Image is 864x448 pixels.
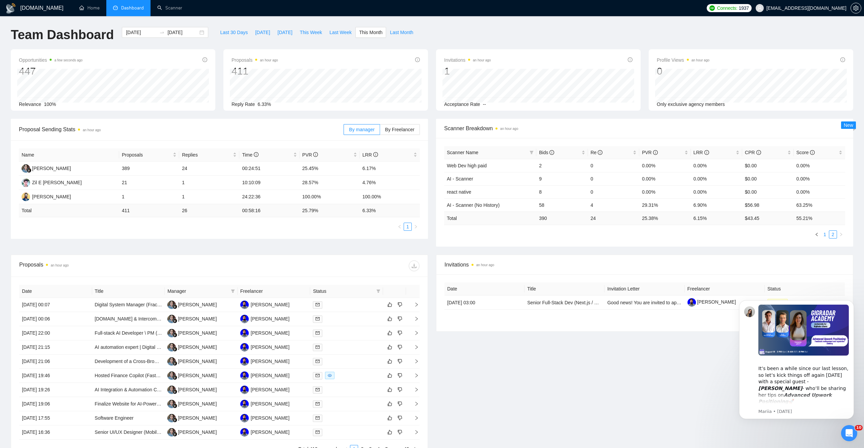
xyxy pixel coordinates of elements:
[398,225,402,229] span: left
[5,3,16,14] img: logo
[588,185,639,198] td: 0
[22,165,71,171] a: SL[PERSON_NAME]
[810,150,815,155] span: info-circle
[167,29,198,36] input: End date
[159,30,165,35] span: swap-right
[396,301,404,309] button: dislike
[756,150,761,155] span: info-circle
[258,102,271,107] span: 6.33%
[167,357,176,366] img: SL
[19,102,41,107] span: Relevance
[316,388,320,392] span: mail
[415,57,420,62] span: info-circle
[178,372,217,379] div: [PERSON_NAME]
[277,29,292,36] span: [DATE]
[316,430,320,434] span: mail
[316,416,320,420] span: mail
[240,386,249,394] img: HA
[179,148,239,162] th: Replies
[300,176,360,190] td: 28.57%
[687,299,736,305] a: [PERSON_NAME]
[240,316,290,321] a: HA[PERSON_NAME]
[29,102,103,114] i: Advanced Upwork Positioning
[251,27,274,38] button: [DATE]
[387,387,392,392] span: like
[251,386,290,393] div: [PERSON_NAME]
[387,429,392,435] span: like
[167,301,176,309] img: SL
[172,347,177,352] img: gigradar-bm.png
[95,344,238,350] a: AI automation expert | Digital Marketing Agency | Work with the best.
[376,289,380,293] span: filter
[396,329,404,337] button: dislike
[398,316,402,321] span: dislike
[240,344,290,349] a: HA[PERSON_NAME]
[815,232,819,236] span: left
[742,159,793,172] td: $0.00
[360,190,420,204] td: 100.00%
[829,230,837,239] li: 2
[251,343,290,351] div: [PERSON_NAME]
[167,401,217,406] a: SL[PERSON_NAME]
[355,27,386,38] button: This Month
[19,148,119,162] th: Name
[359,29,382,36] span: This Month
[588,198,639,212] td: 4
[167,371,176,380] img: SL
[172,375,177,380] img: gigradar-bm.png
[251,428,290,436] div: [PERSON_NAME]
[232,65,278,78] div: 411
[178,358,217,365] div: [PERSON_NAME]
[447,163,487,168] a: Web Dev high paid
[167,414,176,422] img: SL
[729,290,864,430] iframe: Intercom notifications message
[178,428,217,436] div: [PERSON_NAME]
[387,373,392,378] span: like
[172,418,177,422] img: gigradar-bm.png
[639,159,691,172] td: 0.00%
[373,152,378,157] span: info-circle
[27,168,31,173] img: gigradar-bm.png
[850,3,861,13] button: setting
[386,400,394,408] button: like
[396,386,404,394] button: dislike
[251,414,290,422] div: [PERSON_NAME]
[178,301,217,308] div: [PERSON_NAME]
[386,343,394,351] button: like
[220,29,248,36] span: Last 30 Days
[240,357,249,366] img: HA
[527,300,714,305] a: Senior Full‑Stack Dev (Next.js / React Native / Strapi) — Polynesian News App (Contract)
[398,429,402,435] span: dislike
[444,56,491,64] span: Invitations
[240,315,249,323] img: HA
[657,65,709,78] div: 0
[704,150,709,155] span: info-circle
[390,29,413,36] span: Last Month
[182,151,232,159] span: Replies
[167,400,176,408] img: SL
[172,403,177,408] img: gigradar-bm.png
[396,400,404,408] button: dislike
[240,371,249,380] img: HA
[202,57,207,62] span: info-circle
[360,176,420,190] td: 4.76%
[691,159,742,172] td: 0.00%
[157,5,182,11] a: searchScanner
[179,190,239,204] td: 1
[739,4,749,12] span: 1937
[274,27,296,38] button: [DATE]
[10,10,125,129] div: message notification from Mariia, 1w ago. ​It’s been a while since our last lesson, so let’s kick...
[349,127,374,132] span: By manager
[404,223,412,231] li: 1
[386,414,394,422] button: like
[95,415,134,421] a: Software Engineer
[172,361,177,366] img: gigradar-bm.png
[296,27,326,38] button: This Week
[447,189,471,195] a: react native
[396,357,404,365] button: dislike
[316,345,320,349] span: mail
[44,102,56,107] span: 100%
[851,5,861,11] span: setting
[398,373,402,378] span: dislike
[657,56,709,64] span: Profile Views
